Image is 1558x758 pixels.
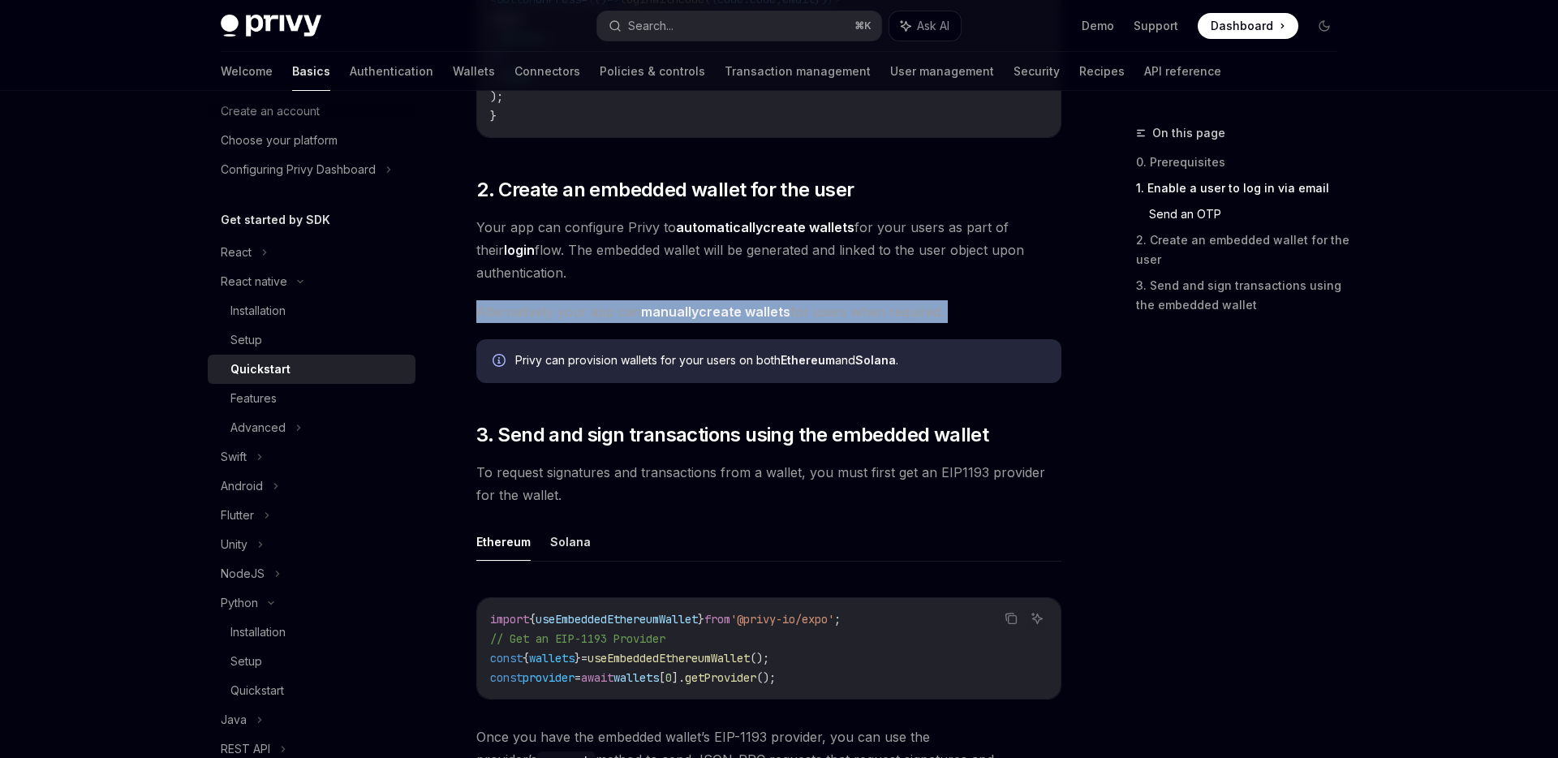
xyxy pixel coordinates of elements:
[208,618,415,647] a: Installation
[208,325,415,355] a: Setup
[453,52,495,91] a: Wallets
[221,160,376,179] div: Configuring Privy Dashboard
[221,447,247,467] div: Swift
[208,355,415,384] a: Quickstart
[221,243,252,262] div: React
[750,651,769,665] span: ();
[221,272,287,291] div: React native
[221,710,247,730] div: Java
[698,612,704,627] span: }
[676,219,854,236] a: automaticallycreate wallets
[704,612,730,627] span: from
[514,52,580,91] a: Connectors
[208,647,415,676] a: Setup
[490,89,503,104] span: );
[672,670,685,685] span: ].
[581,670,613,685] span: await
[221,52,273,91] a: Welcome
[221,564,265,584] div: NodeJS
[529,651,575,665] span: wallets
[834,612,841,627] span: ;
[1136,149,1350,175] a: 0. Prerequisites
[208,296,415,325] a: Installation
[676,219,763,235] strong: automatically
[230,418,286,437] div: Advanced
[1001,608,1022,629] button: Copy the contents from the code block
[1136,175,1350,201] a: 1. Enable a user to log in via email
[575,651,581,665] span: }
[208,384,415,413] a: Features
[1136,273,1350,318] a: 3. Send and sign transactions using the embedded wallet
[493,354,509,370] svg: Info
[550,523,591,561] button: Solana
[685,670,756,685] span: getProvider
[1144,52,1221,91] a: API reference
[476,177,854,203] span: 2. Create an embedded wallet for the user
[1079,52,1125,91] a: Recipes
[641,304,699,320] strong: manually
[730,612,834,627] span: '@privy-io/expo'
[575,670,581,685] span: =
[523,670,575,685] span: provider
[890,52,994,91] a: User management
[476,523,531,561] button: Ethereum
[230,681,284,700] div: Quickstart
[230,652,262,671] div: Setup
[659,670,665,685] span: [
[490,670,523,685] span: const
[1149,201,1350,227] a: Send an OTP
[350,52,433,91] a: Authentication
[665,670,672,685] span: 0
[855,353,896,367] strong: Solana
[476,300,1061,323] span: Alternatively your app can for users when required.
[1152,123,1225,143] span: On this page
[587,651,750,665] span: useEmbeddedEthereumWallet
[515,352,1045,370] div: Privy can provision wallets for your users on both and .
[854,19,872,32] span: ⌘ K
[230,622,286,642] div: Installation
[476,216,1061,284] span: Your app can configure Privy to for your users as part of their flow. The embedded wallet will be...
[221,506,254,525] div: Flutter
[1311,13,1337,39] button: Toggle dark mode
[756,670,776,685] span: ();
[1082,18,1114,34] a: Demo
[221,593,258,613] div: Python
[536,612,698,627] span: useEmbeddedEthereumWallet
[221,476,263,496] div: Android
[628,16,674,36] div: Search...
[230,360,291,379] div: Quickstart
[221,15,321,37] img: dark logo
[221,131,338,150] div: Choose your platform
[917,18,949,34] span: Ask AI
[889,11,961,41] button: Ask AI
[476,461,1061,506] span: To request signatures and transactions from a wallet, you must first get an EIP1193 provider for ...
[1198,13,1298,39] a: Dashboard
[1014,52,1060,91] a: Security
[613,670,659,685] span: wallets
[1211,18,1273,34] span: Dashboard
[490,612,529,627] span: import
[490,651,523,665] span: const
[208,126,415,155] a: Choose your platform
[1026,608,1048,629] button: Ask AI
[597,11,881,41] button: Search...⌘K
[208,676,415,705] a: Quickstart
[292,52,330,91] a: Basics
[1134,18,1178,34] a: Support
[641,304,790,321] a: manuallycreate wallets
[230,301,286,321] div: Installation
[476,422,988,448] span: 3. Send and sign transactions using the embedded wallet
[1136,227,1350,273] a: 2. Create an embedded wallet for the user
[529,612,536,627] span: {
[490,631,665,646] span: // Get an EIP-1193 Provider
[523,651,529,665] span: {
[490,109,497,123] span: }
[781,353,835,367] strong: Ethereum
[230,389,277,408] div: Features
[230,330,262,350] div: Setup
[221,210,330,230] h5: Get started by SDK
[221,535,247,554] div: Unity
[504,242,535,258] strong: login
[725,52,871,91] a: Transaction management
[581,651,587,665] span: =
